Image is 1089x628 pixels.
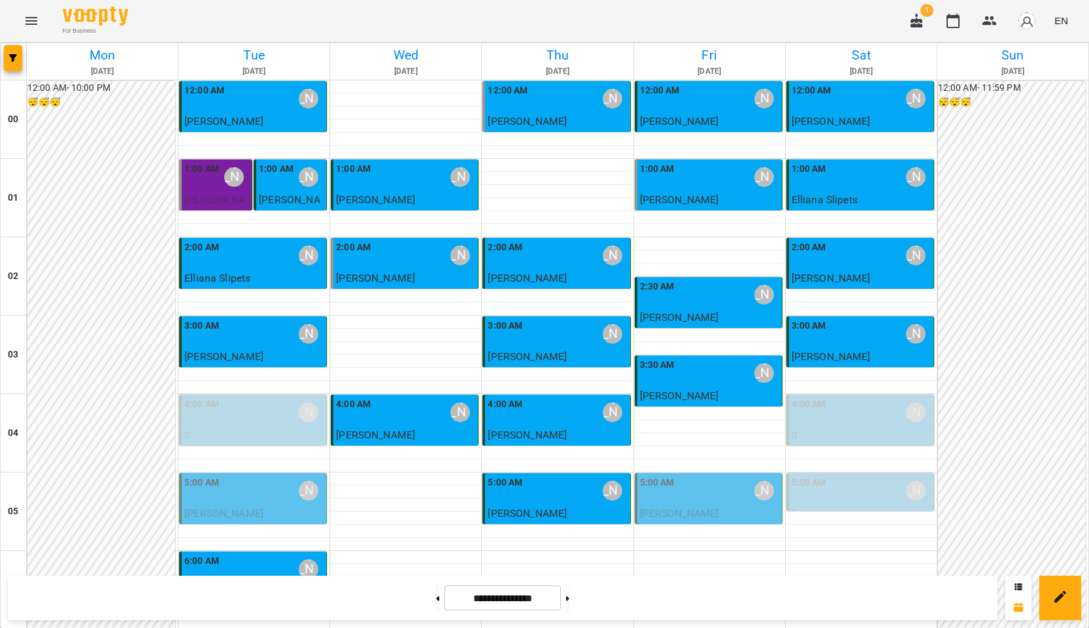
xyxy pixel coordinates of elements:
h6: 😴😴😴 [938,95,1086,110]
label: 12:00 AM [184,84,224,98]
label: 3:00 AM [184,319,219,333]
div: Курбанова Софія [906,167,926,187]
p: індивід шч англ 45 хв [792,129,931,145]
div: Курбанова Софія [299,403,318,422]
label: 3:00 AM [792,319,826,333]
p: індивід МА 45 хв [336,286,475,302]
label: 3:00 AM [488,319,522,333]
span: [PERSON_NAME] [640,193,719,206]
div: Курбанова Софія [906,89,926,108]
p: індивід МА 45 хв ([PERSON_NAME]) [792,443,931,474]
span: [PERSON_NAME] [640,115,719,127]
span: [PERSON_NAME] [792,272,871,284]
p: 0 [792,506,931,521]
label: 2:00 AM [336,240,371,255]
div: Курбанова Софія [603,324,622,344]
div: Курбанова Софія [603,403,622,422]
p: індивід МА 45 хв [640,208,779,223]
label: 1:00 AM [792,162,826,176]
label: 12:00 AM [792,84,831,98]
p: індивід шч 45 хв [184,365,324,380]
p: індивід МА 45 хв [792,365,931,380]
h6: 03 [8,348,18,362]
span: [PERSON_NAME] [259,193,320,222]
img: avatar_s.png [1018,12,1036,30]
p: індивід МА 45 хв [488,129,627,145]
span: [PERSON_NAME] [488,507,567,520]
span: [PERSON_NAME] [336,429,415,441]
h6: [DATE] [939,65,1086,78]
div: Курбанова Софія [603,89,622,108]
div: Курбанова Софія [906,403,926,422]
span: 1 [920,4,933,17]
label: 5:00 AM [488,476,522,490]
span: [PERSON_NAME] [792,115,871,127]
h6: [DATE] [332,65,479,78]
h6: 12:00 AM - 11:59 PM [938,81,1086,95]
h6: Wed [332,45,479,65]
label: 2:00 AM [184,240,219,255]
label: 4:00 AM [184,397,219,412]
p: індивід МА 45 хв [640,325,779,341]
div: Курбанова Софія [754,363,774,383]
div: Курбанова Софія [906,324,926,344]
h6: Tue [180,45,327,65]
label: 4:00 AM [336,397,371,412]
h6: 05 [8,504,18,519]
p: індивід МА 45 хв [488,286,627,302]
div: Курбанова Софія [299,246,318,265]
h6: Sun [939,45,1086,65]
h6: 😴😴😴 [27,95,175,110]
span: [PERSON_NAME] [488,429,567,441]
p: індивід МА 45 хв [488,521,627,537]
label: 12:00 AM [640,84,680,98]
h6: [DATE] [636,65,783,78]
div: Курбанова Софія [299,89,318,108]
label: 1:00 AM [640,162,675,176]
p: індивід МА 45 хв [184,286,324,302]
div: Курбанова Софія [754,89,774,108]
span: [PERSON_NAME] [336,193,415,206]
span: [PERSON_NAME] [488,350,567,363]
div: Курбанова Софія [299,559,318,579]
h6: [DATE] [180,65,327,78]
p: 0 [184,427,324,443]
span: [PERSON_NAME] [184,193,245,222]
h6: Sat [788,45,935,65]
div: Курбанова Софія [450,246,470,265]
span: [PERSON_NAME] [792,350,871,363]
p: індивід МА 45 хв [792,208,931,223]
p: 0 [792,427,931,443]
p: індивід МА 45 хв [640,404,779,420]
label: 3:30 AM [640,358,675,372]
h6: [DATE] [788,65,935,78]
div: Курбанова Софія [754,285,774,305]
span: [PERSON_NAME] [184,507,263,520]
h6: Mon [29,45,176,65]
p: індивід шч англ 45 хв [184,129,324,145]
h6: 00 [8,112,18,127]
p: індивід МА 45 хв [184,521,324,537]
span: [PERSON_NAME] [488,272,567,284]
label: 5:00 AM [640,476,675,490]
span: Elliana Slipets [184,272,250,284]
h6: Thu [484,45,631,65]
span: [PERSON_NAME] [184,115,263,127]
button: Menu [16,5,47,37]
div: Курбанова Софія [906,246,926,265]
div: Курбанова Софія [603,481,622,501]
h6: 04 [8,426,18,440]
label: 1:00 AM [259,162,293,176]
div: Курбанова Софія [224,167,244,187]
p: індивід МА 45 хв ([PERSON_NAME]) [184,443,324,474]
p: індивід МА 45 хв [640,521,779,537]
label: 2:00 AM [488,240,522,255]
span: [PERSON_NAME] [640,389,719,402]
div: Курбанова Софія [906,481,926,501]
h6: 12:00 AM - 10:00 PM [27,81,175,95]
div: Курбанова Софія [603,246,622,265]
label: 1:00 AM [184,162,219,176]
label: 2:30 AM [640,280,675,294]
div: Курбанова Софія [450,403,470,422]
span: For Business [63,27,128,35]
